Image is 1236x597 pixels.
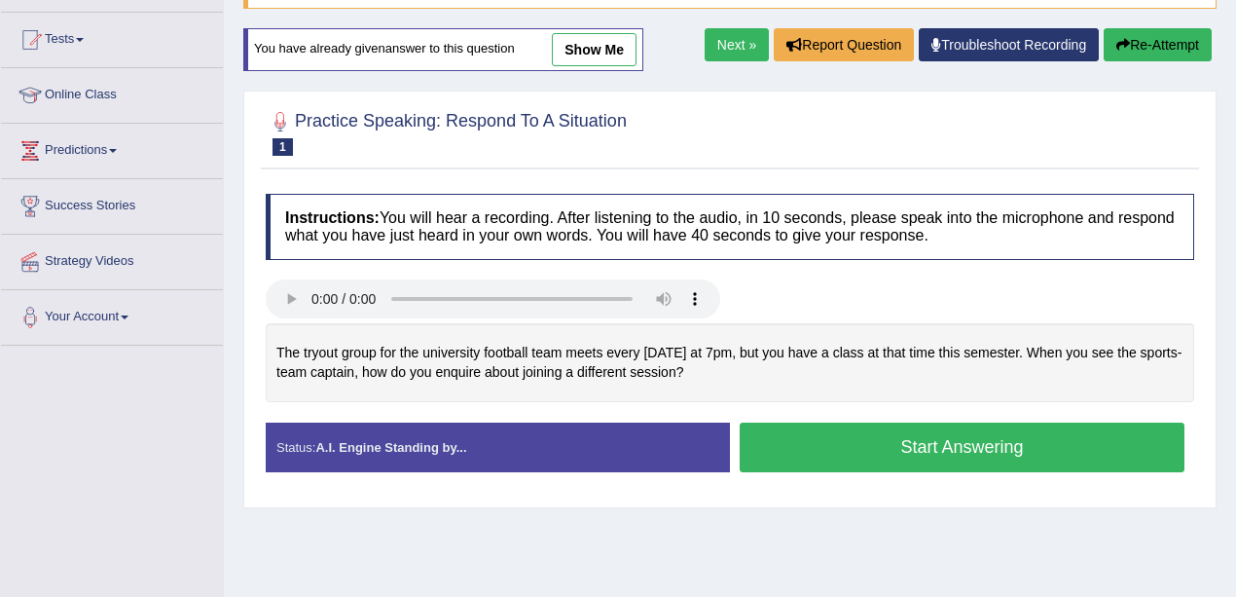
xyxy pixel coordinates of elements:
[285,209,380,226] b: Instructions:
[1,68,223,117] a: Online Class
[1,179,223,228] a: Success Stories
[740,423,1184,472] button: Start Answering
[919,28,1099,61] a: Troubleshoot Recording
[266,107,627,156] h2: Practice Speaking: Respond To A Situation
[1104,28,1212,61] button: Re-Attempt
[1,124,223,172] a: Predictions
[266,323,1194,402] div: The tryout group for the university football team meets every [DATE] at 7pm, but you have a class...
[315,440,466,455] strong: A.I. Engine Standing by...
[266,423,730,472] div: Status:
[1,290,223,339] a: Your Account
[266,194,1194,259] h4: You will hear a recording. After listening to the audio, in 10 seconds, please speak into the mic...
[243,28,643,71] div: You have already given answer to this question
[1,13,223,61] a: Tests
[1,235,223,283] a: Strategy Videos
[705,28,769,61] a: Next »
[552,33,636,66] a: show me
[273,138,293,156] span: 1
[774,28,914,61] button: Report Question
